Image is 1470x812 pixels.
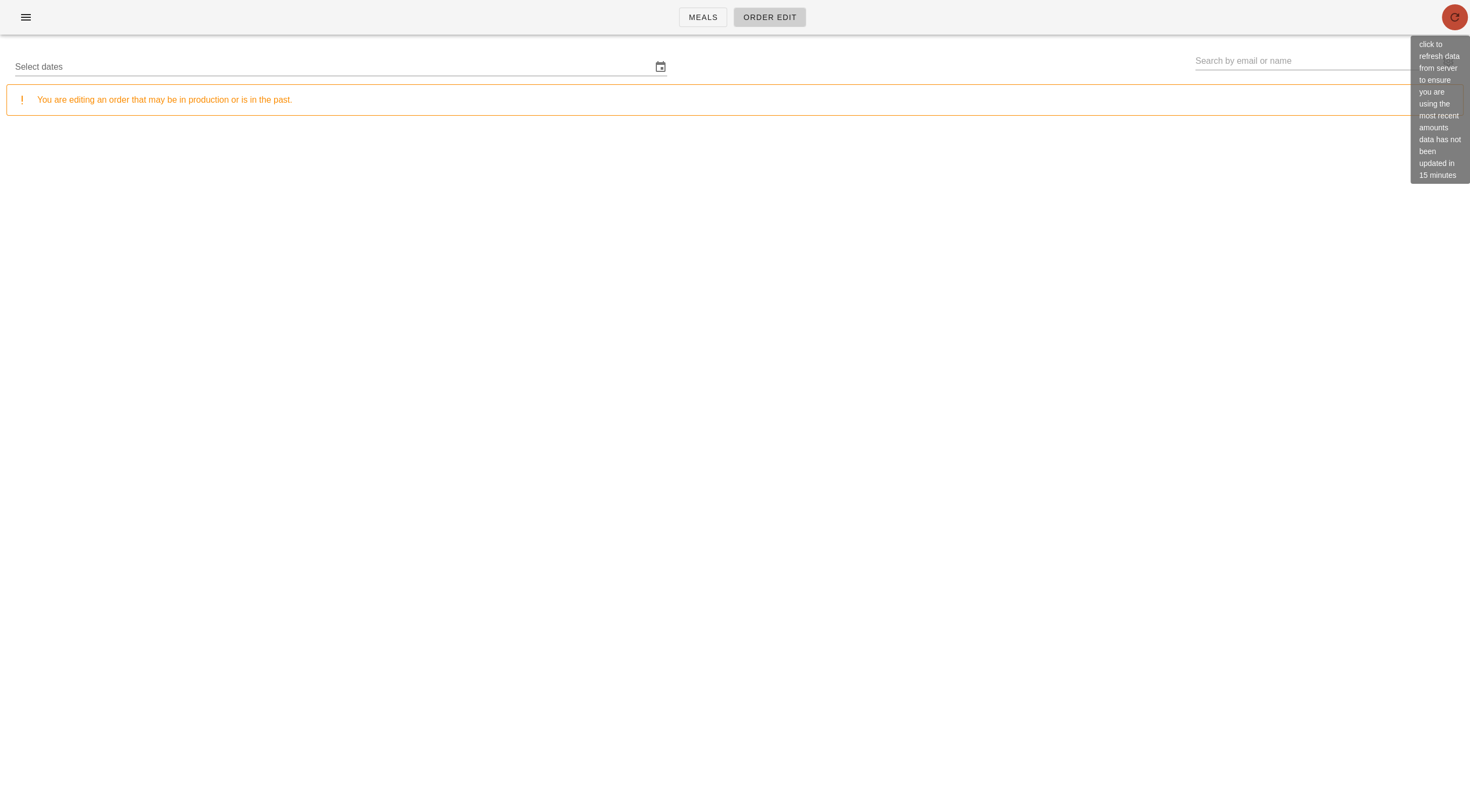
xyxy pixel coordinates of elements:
span: Order Edit [743,13,797,22]
a: Order Edit [734,8,806,27]
span: Meals [688,13,718,22]
input: Search by email or name [1195,52,1440,70]
button: appended action [1442,55,1455,68]
a: Meals [679,8,727,27]
span: You are editing an order that may be in production or is in the past. [37,95,292,104]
